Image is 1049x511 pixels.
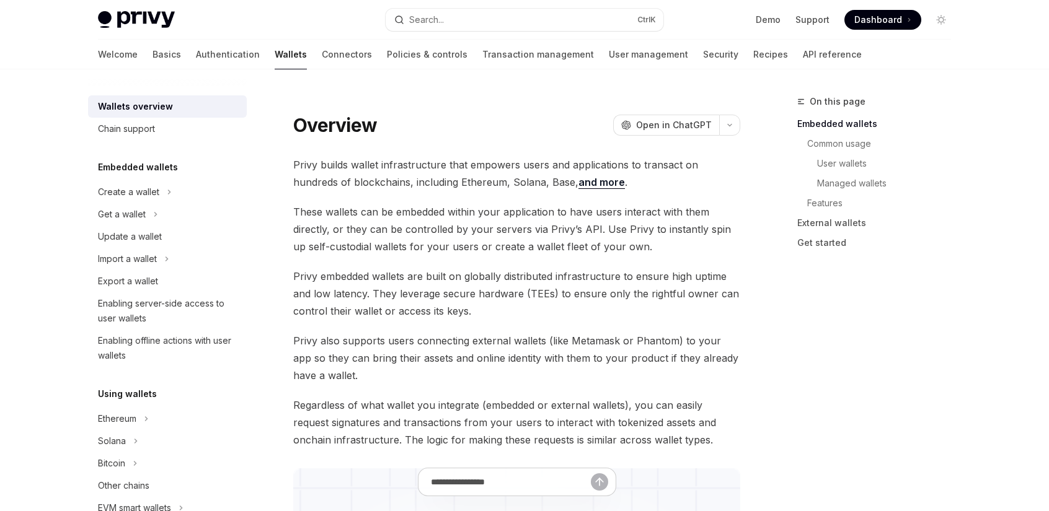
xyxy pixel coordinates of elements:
a: Features [797,193,961,213]
a: Policies & controls [387,40,467,69]
input: Ask a question... [431,468,591,496]
span: Regardless of what wallet you integrate (embedded or external wallets), you can easily request si... [293,396,740,448]
a: Other chains [88,474,247,497]
h1: Overview [293,114,377,136]
span: Ctrl K [637,15,656,25]
a: Embedded wallets [797,114,961,134]
div: Export a wallet [98,274,158,289]
div: Ethereum [98,411,136,426]
div: Get a wallet [98,207,146,222]
span: On this page [810,94,865,109]
a: Demo [756,14,781,26]
a: User management [609,40,688,69]
button: Toggle Solana section [88,430,247,452]
a: Support [795,14,830,26]
a: Authentication [196,40,260,69]
button: Toggle dark mode [931,10,951,30]
div: Create a wallet [98,185,159,199]
span: Privy embedded wallets are built on globally distributed infrastructure to ensure high uptime and... [293,268,740,320]
a: Managed wallets [797,173,961,193]
a: Transaction management [482,40,594,69]
a: Recipes [753,40,788,69]
a: API reference [803,40,862,69]
span: Open in ChatGPT [636,119,712,131]
button: Open search [386,9,663,31]
a: Update a wallet [88,225,247,248]
button: Open in ChatGPT [613,115,719,136]
a: Chain support [88,118,247,140]
div: Other chains [98,478,149,493]
div: Chain support [98,121,155,136]
img: light logo [98,11,175,28]
button: Toggle Create a wallet section [88,181,247,203]
div: Enabling offline actions with user wallets [98,333,239,363]
a: Wallets [275,40,307,69]
a: External wallets [797,213,961,233]
button: Toggle Ethereum section [88,408,247,430]
a: Export a wallet [88,270,247,292]
a: Basics [153,40,181,69]
a: Dashboard [844,10,921,30]
div: Import a wallet [98,251,157,266]
a: and more [578,176,625,189]
span: Privy builds wallet infrastructure that empowers users and applications to transact on hundreds o... [293,156,740,191]
div: Solana [98,434,126,448]
a: Security [703,40,738,69]
a: Welcome [98,40,138,69]
a: Connectors [322,40,372,69]
a: Common usage [797,134,961,154]
div: Bitcoin [98,456,125,471]
div: Enabling server-side access to user wallets [98,296,239,326]
a: Wallets overview [88,95,247,118]
button: Toggle Bitcoin section [88,452,247,474]
h5: Embedded wallets [98,160,178,175]
button: Toggle Get a wallet section [88,203,247,225]
button: Send message [591,473,608,491]
a: Enabling offline actions with user wallets [88,330,247,367]
div: Wallets overview [98,99,173,114]
button: Toggle Import a wallet section [88,248,247,270]
span: Dashboard [854,14,902,26]
a: Get started [797,233,961,253]
span: These wallets can be embedded within your application to have users interact with them directly, ... [293,203,740,255]
div: Search... [409,12,444,27]
h5: Using wallets [98,387,157,401]
div: Update a wallet [98,229,162,244]
span: Privy also supports users connecting external wallets (like Metamask or Phantom) to your app so t... [293,332,740,384]
a: Enabling server-side access to user wallets [88,292,247,330]
a: User wallets [797,154,961,173]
